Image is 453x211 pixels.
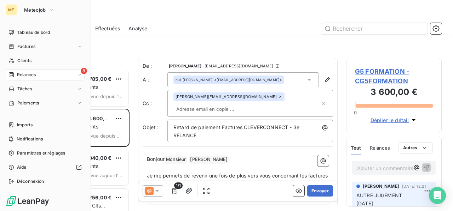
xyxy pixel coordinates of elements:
[95,25,120,32] span: Effectuées
[189,156,229,164] span: [PERSON_NAME]
[173,124,301,138] span: Retard de paiement Factures CLEVERCONNECT - 3e RELANCE
[176,95,277,99] span: [PERSON_NAME][EMAIL_ADDRESS][DOMAIN_NAME]
[356,200,373,206] span: [DATE]
[148,204,328,211] span: Total TTC à régler : 3 600,00 €
[6,195,50,207] img: Logo LeanPay
[17,43,35,50] span: Factures
[17,100,39,106] span: Paiements
[321,23,428,34] input: Rechercher
[17,86,32,92] span: Tâches
[174,182,183,189] span: 1/1
[81,68,87,74] span: 8
[371,116,409,124] span: Déplier le détail
[17,178,44,185] span: Déconnexion
[355,67,433,86] span: G5 FORMATION - CG5FORMATION
[6,162,85,173] a: Aide
[88,115,116,121] span: 3 600,00 €
[355,86,433,100] h3: 3 600,00 €
[368,116,420,124] button: Déplier le détail
[370,145,390,151] span: Relances
[85,155,112,161] span: 5 040,00 €
[86,76,112,82] span: 1 785,00 €
[17,164,27,170] span: Aide
[429,187,446,204] div: Open Intercom Messenger
[356,192,402,198] span: AUTRE JUGEMENT
[176,77,213,82] span: null [PERSON_NAME]
[83,133,123,139] span: prévue depuis 7 jours
[17,122,33,128] span: Imports
[128,25,147,32] span: Analyse
[147,156,165,162] span: Bonjour
[17,58,31,64] span: Clients
[6,4,17,16] div: ME
[24,7,46,13] span: Meteojob
[147,173,329,187] span: Je me permets de revenir une fois de plus vers vous concernant les factures en retard de paiement.
[17,29,50,36] span: Tableau de bord
[82,194,111,200] span: 14 256,00 €
[307,185,333,197] button: Envoyer
[17,72,36,78] span: Relances
[173,104,255,114] input: Adresse email en copie ...
[398,142,433,153] button: Autres
[83,173,123,178] span: prévue aujourd’hui
[17,150,65,156] span: Paramètres et réglages
[17,136,43,142] span: Notifications
[143,124,159,130] span: Objet :
[203,64,273,68] span: - [EMAIL_ADDRESS][DOMAIN_NAME]
[363,183,399,189] span: [PERSON_NAME]
[143,100,167,107] label: Cc :
[176,77,282,82] div: <[EMAIL_ADDRESS][DOMAIN_NAME]>
[143,76,167,83] label: À :
[351,145,361,151] span: Tout
[165,156,187,164] span: Monsieur
[83,94,123,99] span: prévue depuis 15 jours
[354,110,357,115] span: 0
[169,64,201,68] span: [PERSON_NAME]
[402,184,426,188] span: [DATE] 12:21
[143,62,167,70] span: De :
